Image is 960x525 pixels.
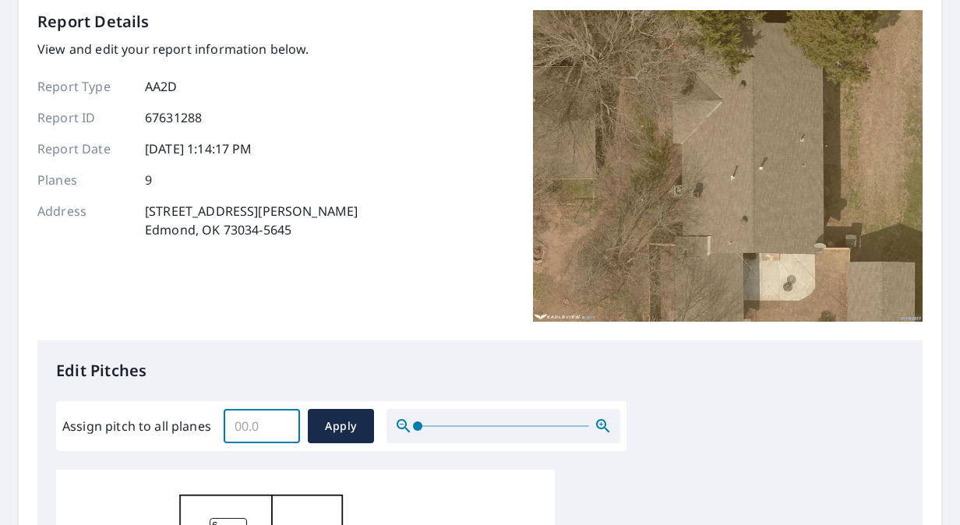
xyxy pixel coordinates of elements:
p: 67631288 [145,108,202,127]
p: AA2D [145,77,178,96]
p: Edit Pitches [56,359,904,382]
p: [DATE] 1:14:17 PM [145,139,252,158]
p: Report Type [37,77,131,96]
p: Report Date [37,139,131,158]
input: 00.0 [224,404,300,448]
p: Report ID [37,108,131,127]
p: [STREET_ADDRESS][PERSON_NAME] Edmond, OK 73034-5645 [145,202,358,239]
img: Top image [533,10,923,322]
span: Apply [320,417,362,436]
button: Apply [308,409,374,443]
p: Report Details [37,10,150,33]
p: View and edit your report information below. [37,40,358,58]
p: 9 [145,171,152,189]
label: Assign pitch to all planes [62,417,211,435]
p: Address [37,202,131,239]
p: Planes [37,171,131,189]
